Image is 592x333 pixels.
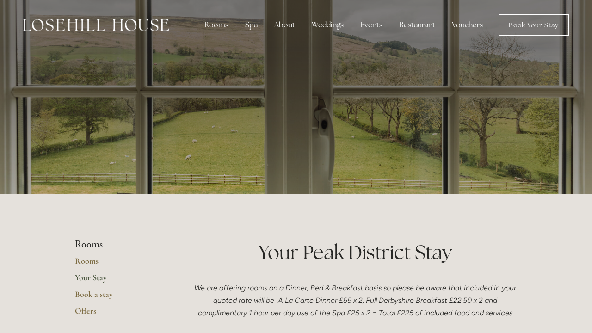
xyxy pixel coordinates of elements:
[23,19,169,31] img: Losehill House
[353,16,390,34] div: Events
[197,16,236,34] div: Rooms
[444,16,490,34] a: Vouchers
[499,14,569,36] a: Book Your Stay
[194,284,518,317] em: We are offering rooms on a Dinner, Bed & Breakfast basis so please be aware that included in your...
[75,272,163,289] a: Your Stay
[193,239,517,266] h1: Your Peak District Stay
[75,289,163,306] a: Book a stay
[75,256,163,272] a: Rooms
[392,16,443,34] div: Restaurant
[238,16,265,34] div: Spa
[75,239,163,251] li: Rooms
[75,306,163,322] a: Offers
[267,16,302,34] div: About
[304,16,351,34] div: Weddings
